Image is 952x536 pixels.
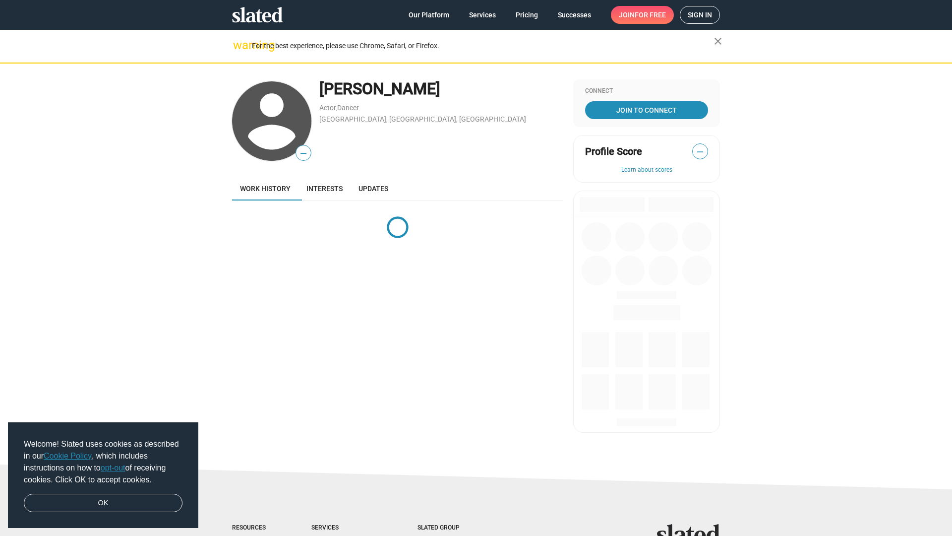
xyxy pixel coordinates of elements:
div: Slated Group [417,524,485,532]
div: For the best experience, please use Chrome, Safari, or Firefox. [252,39,714,53]
a: Pricing [508,6,546,24]
a: Updates [351,177,396,201]
a: dismiss cookie message [24,494,182,513]
span: Successes [558,6,591,24]
div: Connect [585,87,708,95]
span: Pricing [516,6,538,24]
a: Joinfor free [611,6,674,24]
a: Successes [550,6,599,24]
mat-icon: warning [233,39,245,51]
span: Join To Connect [587,101,706,119]
span: Services [469,6,496,24]
a: opt-out [101,464,125,472]
span: — [693,145,708,158]
div: [PERSON_NAME] [319,78,563,100]
span: Our Platform [409,6,449,24]
span: Updates [358,185,388,193]
span: , [336,106,337,111]
span: Interests [306,185,343,193]
a: Interests [298,177,351,201]
span: Profile Score [585,145,642,158]
span: Sign in [688,6,712,23]
a: Our Platform [401,6,457,24]
a: [GEOGRAPHIC_DATA], [GEOGRAPHIC_DATA], [GEOGRAPHIC_DATA] [319,115,526,123]
a: Join To Connect [585,101,708,119]
span: for free [635,6,666,24]
a: Dancer [337,104,359,112]
div: Resources [232,524,272,532]
span: Welcome! Slated uses cookies as described in our , which includes instructions on how to of recei... [24,438,182,486]
a: Cookie Policy [44,452,92,460]
a: Actor [319,104,336,112]
a: Work history [232,177,298,201]
a: Sign in [680,6,720,24]
div: Services [311,524,378,532]
span: — [296,147,311,160]
a: Services [461,6,504,24]
mat-icon: close [712,35,724,47]
button: Learn about scores [585,166,708,174]
span: Work history [240,185,291,193]
span: Join [619,6,666,24]
div: cookieconsent [8,422,198,529]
